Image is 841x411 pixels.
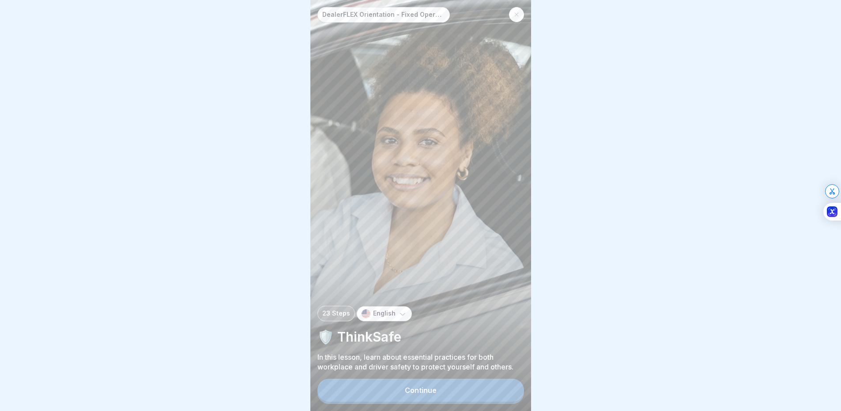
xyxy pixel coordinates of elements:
[317,328,524,345] p: 🛡️ ThinkSafe
[322,310,350,317] p: 23 Steps
[362,309,370,318] img: us.svg
[317,352,524,372] p: In this lesson, learn about essential practices for both workplace and driver safety to protect y...
[373,310,396,317] p: English
[317,379,524,402] button: Continue
[322,11,445,19] p: DealerFLEX Orientation - Fixed Operations Division
[405,386,437,394] div: Continue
